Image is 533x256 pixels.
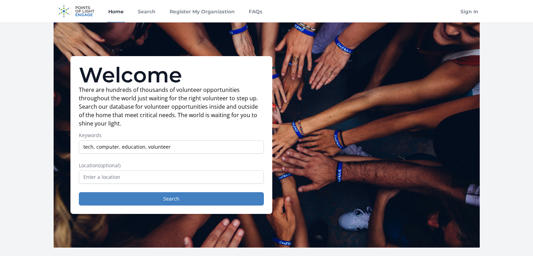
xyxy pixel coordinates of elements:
p: There are hundreds of thousands of volunteer opportunities throughout the world just waiting for ... [79,86,264,128]
label: Location [79,162,264,169]
h1: Welcome [79,65,264,86]
button: Search [79,192,264,206]
input: Enter a location [79,170,264,184]
span: (optional) [98,162,121,169]
label: Keywords [79,132,264,139]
